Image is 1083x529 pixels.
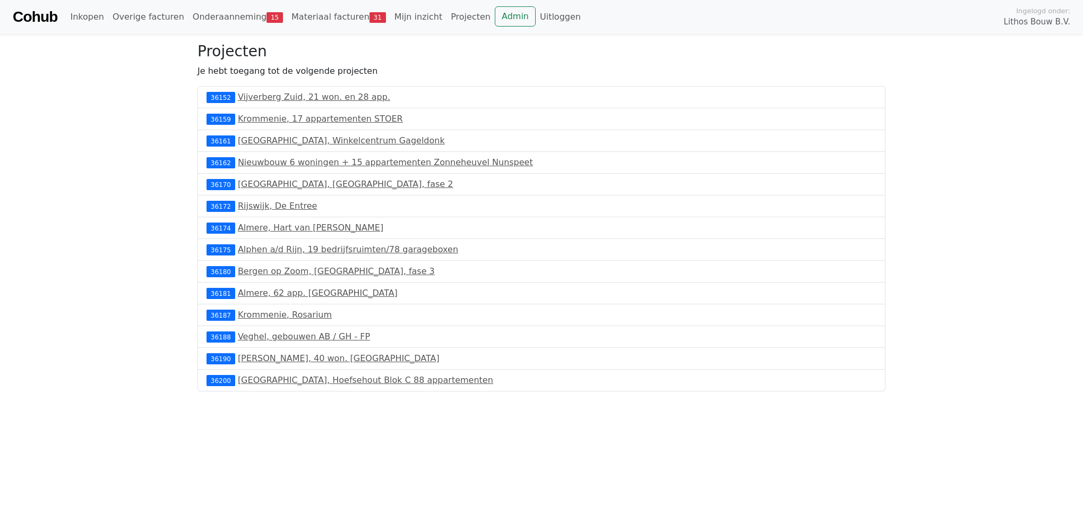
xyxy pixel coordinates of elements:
[238,179,453,189] a: [GEOGRAPHIC_DATA], [GEOGRAPHIC_DATA], fase 2
[207,288,235,298] div: 36181
[238,114,403,124] a: Krommenie, 17 appartementen STOER
[197,65,886,78] p: Je hebt toegang tot de volgende projecten
[390,6,447,28] a: Mijn inzicht
[188,6,287,28] a: Onderaanneming15
[197,42,886,61] h3: Projecten
[207,353,235,364] div: 36190
[1004,16,1070,28] span: Lithos Bouw B.V.
[238,244,458,254] a: Alphen a/d Rijn, 19 bedrijfsruimten/78 garageboxen
[536,6,585,28] a: Uitloggen
[207,375,235,386] div: 36200
[238,157,533,167] a: Nieuwbouw 6 woningen + 15 appartementen Zonneheuvel Nunspeet
[238,310,332,320] a: Krommenie, Rosarium
[207,266,235,277] div: 36180
[66,6,108,28] a: Inkopen
[267,12,283,23] span: 15
[13,4,57,30] a: Cohub
[238,288,398,298] a: Almere, 62 app. [GEOGRAPHIC_DATA]
[207,92,235,103] div: 36152
[238,223,383,233] a: Almere, Hart van [PERSON_NAME]
[207,114,235,124] div: 36159
[238,353,440,363] a: [PERSON_NAME], 40 won. [GEOGRAPHIC_DATA]
[207,331,235,342] div: 36188
[207,201,235,211] div: 36172
[207,244,235,255] div: 36175
[238,135,445,146] a: [GEOGRAPHIC_DATA], Winkelcentrum Gageldonk
[207,135,235,146] div: 36161
[287,6,390,28] a: Materiaal facturen31
[108,6,188,28] a: Overige facturen
[238,92,390,102] a: Vijverberg Zuid, 21 won. en 28 app.
[495,6,536,27] a: Admin
[446,6,495,28] a: Projecten
[207,223,235,233] div: 36174
[238,375,493,385] a: [GEOGRAPHIC_DATA], Hoefsehout Blok C 88 appartementen
[238,201,317,211] a: Rijswijk, De Entree
[238,331,370,342] a: Veghel, gebouwen AB / GH - FP
[207,157,235,168] div: 36162
[369,12,386,23] span: 31
[238,266,435,276] a: Bergen op Zoom, [GEOGRAPHIC_DATA], fase 3
[207,310,235,320] div: 36187
[207,179,235,190] div: 36170
[1016,6,1070,16] span: Ingelogd onder:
